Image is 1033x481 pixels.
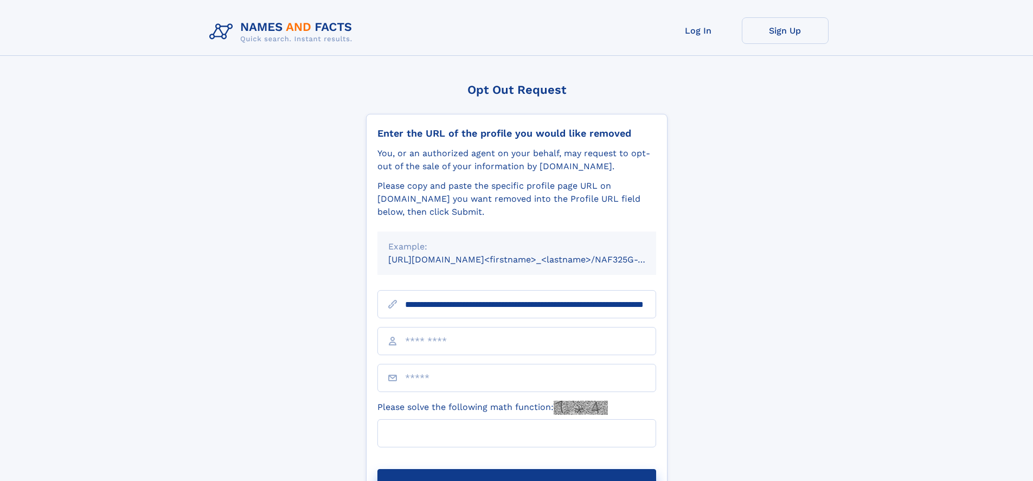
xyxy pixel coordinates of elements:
[366,83,668,97] div: Opt Out Request
[377,147,656,173] div: You, or an authorized agent on your behalf, may request to opt-out of the sale of your informatio...
[742,17,829,44] a: Sign Up
[377,401,608,415] label: Please solve the following math function:
[377,179,656,219] div: Please copy and paste the specific profile page URL on [DOMAIN_NAME] you want removed into the Pr...
[388,254,677,265] small: [URL][DOMAIN_NAME]<firstname>_<lastname>/NAF325G-xxxxxxxx
[377,127,656,139] div: Enter the URL of the profile you would like removed
[205,17,361,47] img: Logo Names and Facts
[655,17,742,44] a: Log In
[388,240,645,253] div: Example:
